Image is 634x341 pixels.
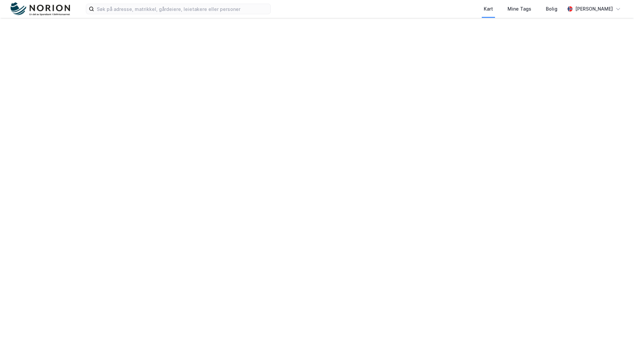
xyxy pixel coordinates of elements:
[484,5,493,13] div: Kart
[11,2,70,16] img: norion-logo.80e7a08dc31c2e691866.png
[575,5,613,13] div: [PERSON_NAME]
[546,5,557,13] div: Bolig
[601,309,634,341] iframe: Chat Widget
[94,4,270,14] input: Søk på adresse, matrikkel, gårdeiere, leietakere eller personer
[508,5,531,13] div: Mine Tags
